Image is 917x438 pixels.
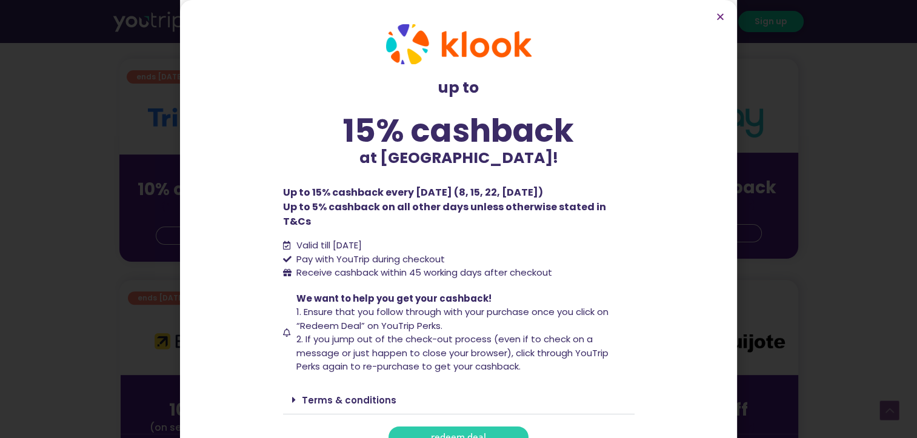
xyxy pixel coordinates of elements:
a: Close [716,12,725,21]
span: Receive cashback within 45 working days after checkout [293,266,552,280]
span: We want to help you get your cashback! [296,292,492,305]
div: 15% cashback [283,114,635,147]
span: 1. Ensure that you follow through with your purchase once you click on “Redeem Deal” on YouTrip P... [296,305,609,332]
span: Pay with YouTrip during checkout [293,253,445,267]
p: up to [283,76,635,99]
a: Terms & conditions [302,394,396,406]
p: at [GEOGRAPHIC_DATA]! [283,147,635,170]
span: Valid till [DATE] [293,239,362,253]
span: 2. If you jump out of the check-out process (even if to check on a message or just happen to clos... [296,333,609,373]
div: Terms & conditions [283,386,635,414]
p: Up to 15% cashback every [DATE] (8, 15, 22, [DATE]) Up to 5% cashback on all other days unless ot... [283,185,635,229]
